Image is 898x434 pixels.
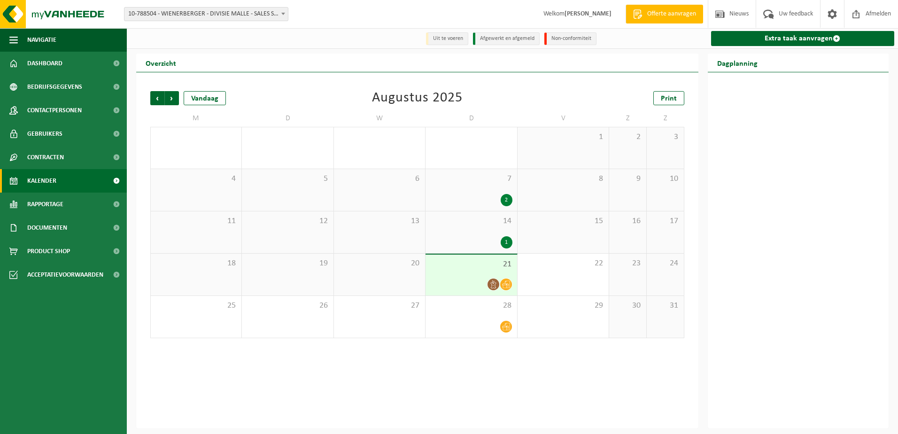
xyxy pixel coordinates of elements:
span: 22 [522,258,604,269]
div: Augustus 2025 [372,91,463,105]
h2: Dagplanning [708,54,767,72]
span: 12 [247,216,328,226]
td: M [150,110,242,127]
span: Volgende [165,91,179,105]
span: Product Shop [27,240,70,263]
td: W [334,110,426,127]
span: Documenten [27,216,67,240]
span: 3 [651,132,679,142]
td: D [426,110,517,127]
span: Gebruikers [27,122,62,146]
a: Offerte aanvragen [626,5,703,23]
span: 9 [614,174,642,184]
span: 10-788504 - WIENERBERGER - DIVISIE MALLE - SALES SUPPORT CENTER - MALLE [124,8,288,21]
span: 6 [339,174,420,184]
td: V [518,110,609,127]
span: 26 [247,301,328,311]
a: Print [653,91,684,105]
span: Bedrijfsgegevens [27,75,82,99]
span: Kalender [27,169,56,193]
span: Rapportage [27,193,63,216]
span: 7 [430,174,512,184]
strong: [PERSON_NAME] [565,10,612,17]
span: 25 [155,301,237,311]
h2: Overzicht [136,54,186,72]
span: 2 [614,132,642,142]
span: 1 [522,132,604,142]
td: D [242,110,333,127]
span: 24 [651,258,679,269]
span: 27 [339,301,420,311]
span: Offerte aanvragen [645,9,698,19]
li: Uit te voeren [426,32,468,45]
span: Contracten [27,146,64,169]
span: 10-788504 - WIENERBERGER - DIVISIE MALLE - SALES SUPPORT CENTER - MALLE [124,7,288,21]
td: Z [609,110,647,127]
a: Extra taak aanvragen [711,31,895,46]
span: Dashboard [27,52,62,75]
span: Vorige [150,91,164,105]
div: 1 [501,236,512,248]
span: 13 [339,216,420,226]
div: 2 [501,194,512,206]
span: 5 [247,174,328,184]
span: 31 [651,301,679,311]
span: Navigatie [27,28,56,52]
span: 21 [430,259,512,270]
span: Contactpersonen [27,99,82,122]
span: 29 [522,301,604,311]
span: 28 [430,301,512,311]
span: 17 [651,216,679,226]
span: 10 [651,174,679,184]
span: 15 [522,216,604,226]
span: Acceptatievoorwaarden [27,263,103,287]
span: 14 [430,216,512,226]
span: 16 [614,216,642,226]
span: 30 [614,301,642,311]
span: 11 [155,216,237,226]
span: 23 [614,258,642,269]
span: 18 [155,258,237,269]
span: 8 [522,174,604,184]
span: 19 [247,258,328,269]
span: 20 [339,258,420,269]
td: Z [647,110,684,127]
div: Vandaag [184,91,226,105]
li: Afgewerkt en afgemeld [473,32,540,45]
span: Print [661,95,677,102]
span: 4 [155,174,237,184]
li: Non-conformiteit [544,32,596,45]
